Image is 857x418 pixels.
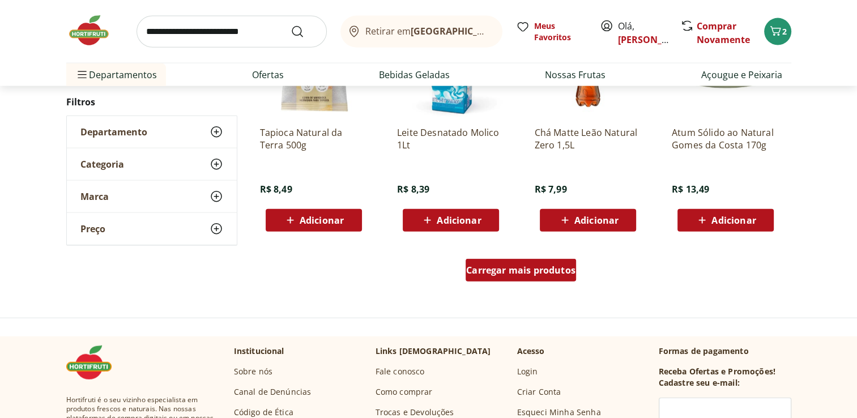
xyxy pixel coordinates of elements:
p: Links [DEMOGRAPHIC_DATA] [376,346,491,357]
span: R$ 13,49 [672,183,709,195]
button: Submit Search [291,25,318,39]
span: Carregar mais produtos [466,266,575,275]
a: Sobre nós [234,366,272,377]
a: Nossas Frutas [545,68,606,82]
span: Departamentos [75,61,157,88]
p: Formas de pagamento [659,346,791,357]
a: Criar Conta [517,386,561,398]
p: Acesso [517,346,545,357]
button: Adicionar [540,209,636,232]
a: Como comprar [376,386,433,398]
a: Comprar Novamente [697,20,750,46]
span: R$ 7,99 [534,183,566,195]
span: Adicionar [300,216,344,225]
button: Menu [75,61,89,88]
button: Adicionar [266,209,362,232]
span: Marca [80,191,109,202]
a: Trocas e Devoluções [376,407,454,418]
button: Carrinho [764,18,791,45]
button: Retirar em[GEOGRAPHIC_DATA]/[GEOGRAPHIC_DATA] [340,16,502,48]
span: Departamento [80,126,147,138]
button: Preço [67,213,237,245]
a: Fale conosco [376,366,425,377]
input: search [137,16,327,48]
a: Login [517,366,538,377]
a: Carregar mais produtos [466,259,576,286]
span: Adicionar [711,216,756,225]
span: Meus Favoritos [534,20,586,43]
img: Hortifruti [66,346,123,379]
a: Leite Desnatado Molico 1Lt [397,126,505,151]
button: Categoria [67,148,237,180]
button: Adicionar [677,209,774,232]
a: Chá Matte Leão Natural Zero 1,5L [534,126,642,151]
button: Adicionar [403,209,499,232]
button: Marca [67,181,237,212]
a: Bebidas Geladas [379,68,450,82]
a: Açougue e Peixaria [701,68,782,82]
h3: Receba Ofertas e Promoções! [659,366,775,377]
span: Adicionar [574,216,619,225]
span: Olá, [618,19,668,46]
a: Atum Sólido ao Natural Gomes da Costa 170g [672,126,779,151]
span: Categoria [80,159,124,170]
p: Institucional [234,346,284,357]
span: Adicionar [437,216,481,225]
img: Hortifruti [66,14,123,48]
a: Meus Favoritos [516,20,586,43]
a: Tapioca Natural da Terra 500g [260,126,368,151]
span: 2 [782,26,787,37]
h2: Filtros [66,91,237,113]
span: R$ 8,39 [397,183,429,195]
a: Esqueci Minha Senha [517,407,601,418]
a: [PERSON_NAME] [618,33,692,46]
b: [GEOGRAPHIC_DATA]/[GEOGRAPHIC_DATA] [411,25,602,37]
a: Ofertas [252,68,284,82]
a: Código de Ética [234,407,293,418]
a: Canal de Denúncias [234,386,312,398]
h3: Cadastre seu e-mail: [659,377,740,389]
span: Preço [80,223,105,234]
span: R$ 8,49 [260,183,292,195]
button: Departamento [67,116,237,148]
span: Retirar em [365,26,491,36]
